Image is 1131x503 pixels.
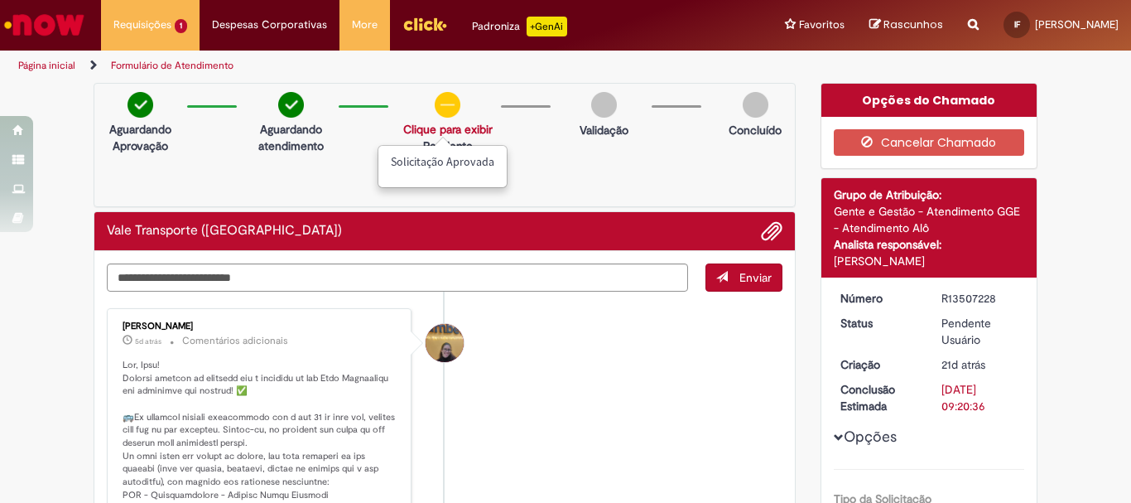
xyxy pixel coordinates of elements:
[834,236,1025,253] div: Analista responsável:
[743,92,768,118] img: img-circle-grey.png
[869,17,943,33] a: Rascunhos
[941,315,1018,348] div: Pendente Usuário
[426,324,464,362] div: Amanda De Campos Gomes Do Nascimento
[403,122,493,137] a: Clique para exibir
[761,220,782,242] button: Adicionar anexos
[834,129,1025,156] button: Cancelar Chamado
[2,8,87,41] img: ServiceNow
[101,121,179,154] p: Aguardando Aprovação
[941,356,1018,373] div: 09/09/2025 13:20:33
[821,84,1037,117] div: Opções do Chamado
[435,92,460,118] img: circle-minus.png
[527,17,567,36] p: +GenAi
[107,224,342,239] h2: Vale Transporte (VT) Histórico de tíquete
[107,264,688,292] textarea: Digite sua mensagem aqui...
[128,92,153,118] img: check-circle-green.png
[18,59,75,72] a: Página inicial
[402,12,447,36] img: click_logo_yellow_360x200.png
[828,356,930,373] dt: Criação
[252,121,330,154] p: Aguardando atendimento
[739,270,772,285] span: Enviar
[182,334,288,348] small: Comentários adicionais
[834,186,1025,203] div: Grupo de Atribuição:
[941,381,1018,414] div: [DATE] 09:20:36
[352,17,378,33] span: More
[834,203,1025,236] div: Gente e Gestão - Atendimento GGE - Atendimento Alô
[580,122,628,138] p: Validação
[883,17,943,32] span: Rascunhos
[834,253,1025,269] div: [PERSON_NAME]
[212,17,327,33] span: Despesas Corporativas
[729,122,782,138] p: Concluído
[403,138,493,171] p: Pendente solicitante
[391,154,494,171] p: Solicitação aprovada
[705,264,782,292] button: Enviar
[135,336,161,346] time: 25/09/2025 12:23:08
[1014,19,1020,30] span: IF
[591,92,617,118] img: img-circle-grey.png
[1035,17,1119,31] span: [PERSON_NAME]
[828,381,930,414] dt: Conclusão Estimada
[123,322,398,331] div: [PERSON_NAME]
[12,51,742,81] ul: Trilhas de página
[828,315,930,331] dt: Status
[135,336,161,346] span: 5d atrás
[941,357,985,372] span: 21d atrás
[472,17,567,36] div: Padroniza
[799,17,845,33] span: Favoritos
[941,290,1018,307] div: R13507228
[111,59,233,72] a: Formulário de Atendimento
[113,17,171,33] span: Requisições
[175,19,187,33] span: 1
[278,92,304,118] img: check-circle-green.png
[828,290,930,307] dt: Número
